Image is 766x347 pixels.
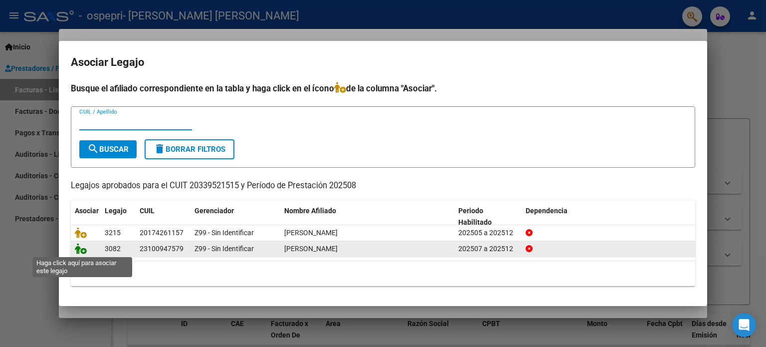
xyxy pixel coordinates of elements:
[105,245,121,253] span: 3082
[136,200,191,233] datatable-header-cell: CUIL
[194,207,234,215] span: Gerenciador
[71,200,101,233] datatable-header-cell: Asociar
[71,180,695,192] p: Legajos aprobados para el CUIT 20339521515 y Período de Prestación 202508
[101,200,136,233] datatable-header-cell: Legajo
[522,200,696,233] datatable-header-cell: Dependencia
[191,200,280,233] datatable-header-cell: Gerenciador
[458,207,492,226] span: Periodo Habilitado
[87,143,99,155] mat-icon: search
[145,139,234,159] button: Borrar Filtros
[140,227,184,239] div: 20174261157
[194,229,254,237] span: Z99 - Sin Identificar
[71,53,695,72] h2: Asociar Legajo
[75,207,99,215] span: Asociar
[280,200,454,233] datatable-header-cell: Nombre Afiliado
[154,143,166,155] mat-icon: delete
[71,82,695,95] h4: Busque el afiliado correspondiente en la tabla y haga click en el ícono de la columna "Asociar".
[71,261,695,286] div: 2 registros
[454,200,522,233] datatable-header-cell: Periodo Habilitado
[458,243,518,255] div: 202507 a 202512
[140,207,155,215] span: CUIL
[526,207,568,215] span: Dependencia
[284,245,338,253] span: RIVAS HECTOR
[194,245,254,253] span: Z99 - Sin Identificar
[284,229,338,237] span: PEREYRA LUIS ALFREDO
[140,243,184,255] div: 23100947579
[458,227,518,239] div: 202505 a 202512
[105,229,121,237] span: 3215
[284,207,336,215] span: Nombre Afiliado
[732,313,756,337] div: Open Intercom Messenger
[154,145,225,154] span: Borrar Filtros
[105,207,127,215] span: Legajo
[87,145,129,154] span: Buscar
[79,140,137,158] button: Buscar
